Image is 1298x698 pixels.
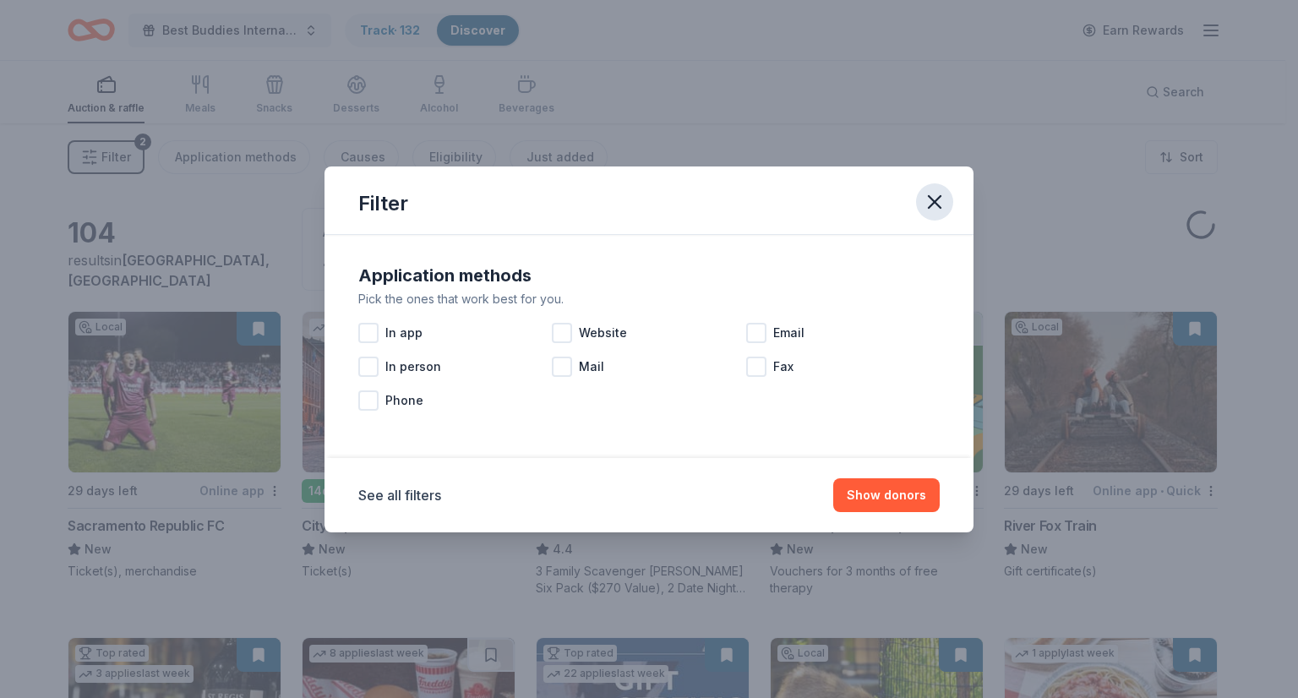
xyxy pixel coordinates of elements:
[358,262,940,289] div: Application methods
[385,357,441,377] span: In person
[579,357,604,377] span: Mail
[773,323,804,343] span: Email
[358,485,441,505] button: See all filters
[358,289,940,309] div: Pick the ones that work best for you.
[358,190,408,217] div: Filter
[773,357,794,377] span: Fax
[579,323,627,343] span: Website
[385,390,423,411] span: Phone
[833,478,940,512] button: Show donors
[385,323,423,343] span: In app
